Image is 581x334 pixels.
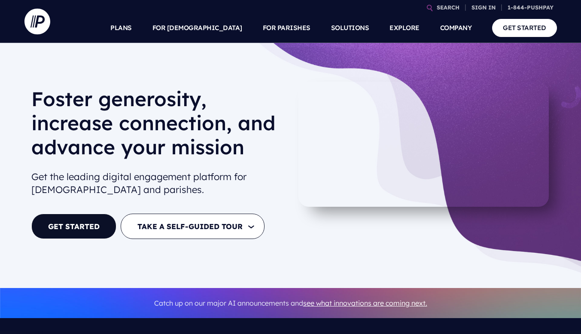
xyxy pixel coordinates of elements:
[331,13,369,43] a: SOLUTIONS
[389,13,420,43] a: EXPLORE
[440,13,472,43] a: COMPANY
[110,13,132,43] a: PLANS
[121,214,265,239] button: TAKE A SELF-GUIDED TOUR
[31,294,550,313] p: Catch up on our major AI announcements and
[492,19,557,37] a: GET STARTED
[31,167,284,200] h2: Get the leading digital engagement platform for [DEMOGRAPHIC_DATA] and parishes.
[263,13,310,43] a: FOR PARISHES
[31,87,284,166] h1: Foster generosity, increase connection, and advance your mission
[31,214,116,239] a: GET STARTED
[303,299,427,307] a: see what innovations are coming next.
[152,13,242,43] a: FOR [DEMOGRAPHIC_DATA]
